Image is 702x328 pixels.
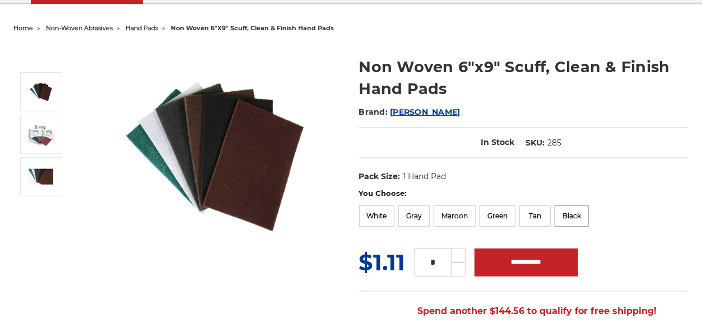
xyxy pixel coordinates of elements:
[171,24,334,32] span: non woven 6"x9" scuff, clean & finish hand pads
[359,249,406,276] span: $1.11
[359,107,388,117] span: Brand:
[27,121,55,148] img: Non Woven 6"x9" Scuff, Clean & Finish Hand Pads
[27,78,55,106] img: Non Woven 6"x9" Scuff, Clean & Finish Hand Pads
[359,171,401,182] dt: Pack Size:
[46,24,113,32] a: non-woven abrasives
[27,166,55,188] img: Non Woven 6"x9" Scuff, Clean & Finish Hand Pads
[125,24,158,32] a: hand pads
[359,188,689,199] label: You Choose:
[403,171,446,182] dd: 1 Hand Pad
[390,107,460,117] a: [PERSON_NAME]
[103,44,327,268] img: Non Woven 6"x9" Scuff, Clean & Finish Hand Pads
[13,24,33,32] a: home
[390,306,657,316] span: Spend another $144.56 to qualify for free shipping!
[548,137,562,149] dd: 285
[359,56,689,100] h1: Non Woven 6"x9" Scuff, Clean & Finish Hand Pads
[481,137,515,147] span: In Stock
[526,137,545,149] dt: SKU:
